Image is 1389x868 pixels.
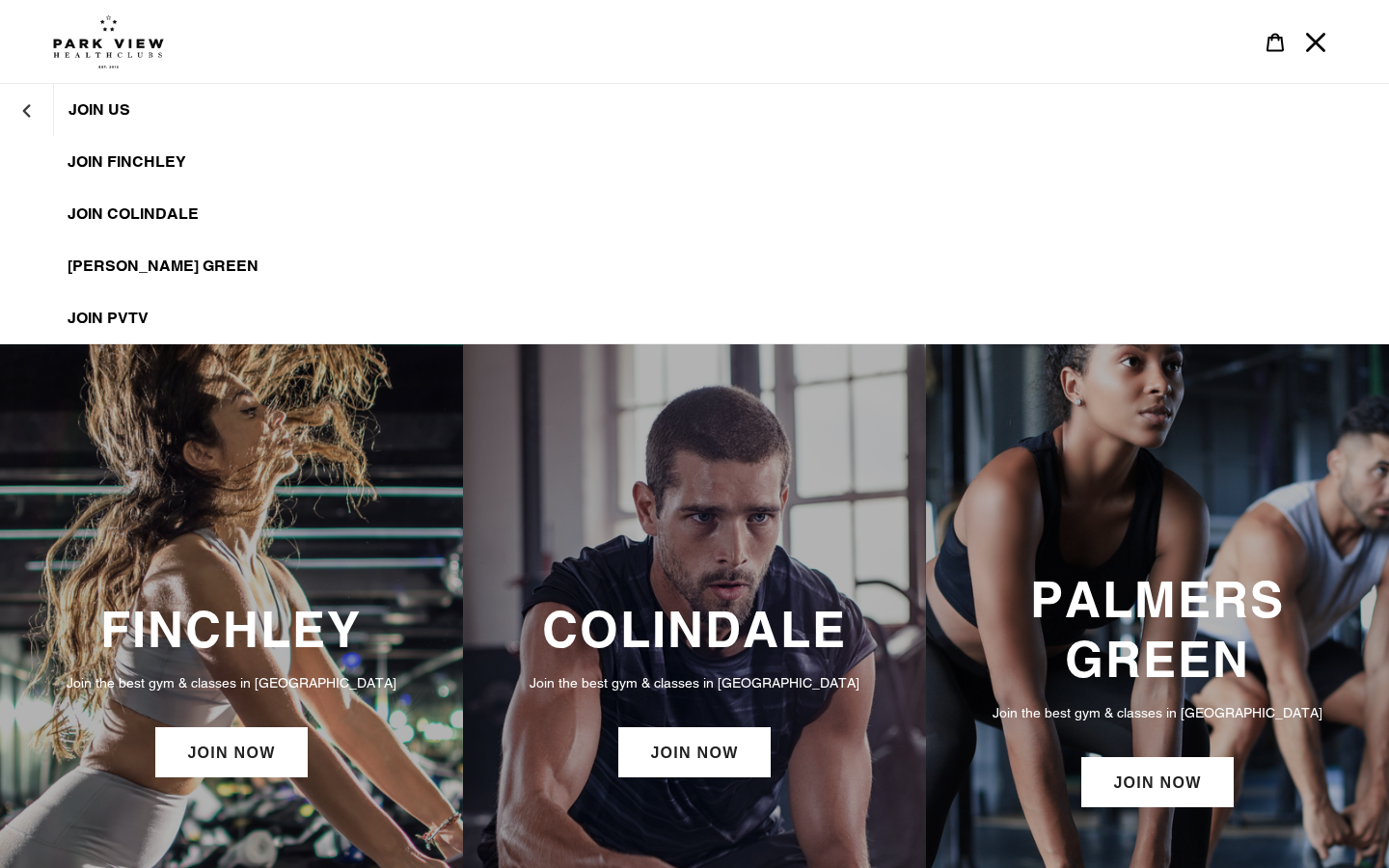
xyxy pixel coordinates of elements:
[1081,757,1233,807] a: JOIN NOW: Palmers Green Membership
[68,257,259,276] span: [PERSON_NAME] Green
[155,727,307,777] a: JOIN NOW: Finchley Membership
[68,100,130,120] span: JOIN US
[68,152,186,172] span: JOIN FINCHLEY
[482,672,907,693] p: Join the best gym & classes in [GEOGRAPHIC_DATA]
[53,14,164,68] img: Park view health clubs is a gym near you.
[1295,21,1336,63] button: Menu
[68,309,149,328] span: JOIN PVTV
[945,570,1370,689] h3: PALMERS GREEN
[618,727,770,777] a: JOIN NOW: Colindale Membership
[19,672,444,693] p: Join the best gym & classes in [GEOGRAPHIC_DATA]
[482,600,907,659] h3: COLINDALE
[945,702,1370,723] p: Join the best gym & classes in [GEOGRAPHIC_DATA]
[68,204,199,224] span: JOIN Colindale
[19,600,444,659] h3: FINCHLEY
